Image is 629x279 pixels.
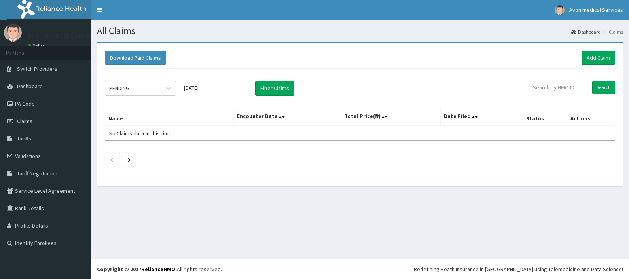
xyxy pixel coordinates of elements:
span: Tariff Negotiation [17,170,57,177]
input: Select Month and Year [180,81,251,95]
a: Dashboard [571,28,601,35]
a: RelianceHMO [141,266,175,273]
div: PENDING [109,84,129,92]
strong: Copyright © 2017 . [97,266,177,273]
img: User Image [555,5,565,15]
p: Avon medical Services [28,32,97,39]
footer: All rights reserved. [91,259,629,279]
img: User Image [4,24,22,42]
a: Online [28,43,47,49]
button: Filter Claims [255,81,294,96]
span: Avon medical Services [569,6,623,13]
button: Download Paid Claims [105,51,166,65]
th: Encounter Date [233,108,341,126]
th: Name [105,108,234,126]
span: Tariffs [17,135,31,142]
a: Next page [128,156,131,163]
span: Switch Providers [17,65,57,72]
th: Actions [567,108,615,126]
span: No Claims data at this time. [109,130,173,137]
li: Claims [601,28,623,35]
th: Total Price(₦) [341,108,440,126]
input: Search by HMO ID [528,81,589,94]
div: Redefining Heath Insurance in [GEOGRAPHIC_DATA] using Telemedicine and Data Science! [414,265,623,273]
span: Claims [17,118,32,125]
th: Status [523,108,567,126]
span: Dashboard [17,83,43,90]
a: Add Claim [582,51,615,65]
input: Search [592,81,615,94]
a: Previous page [110,156,114,163]
h1: All Claims [97,26,623,36]
th: Date Filed [440,108,523,126]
